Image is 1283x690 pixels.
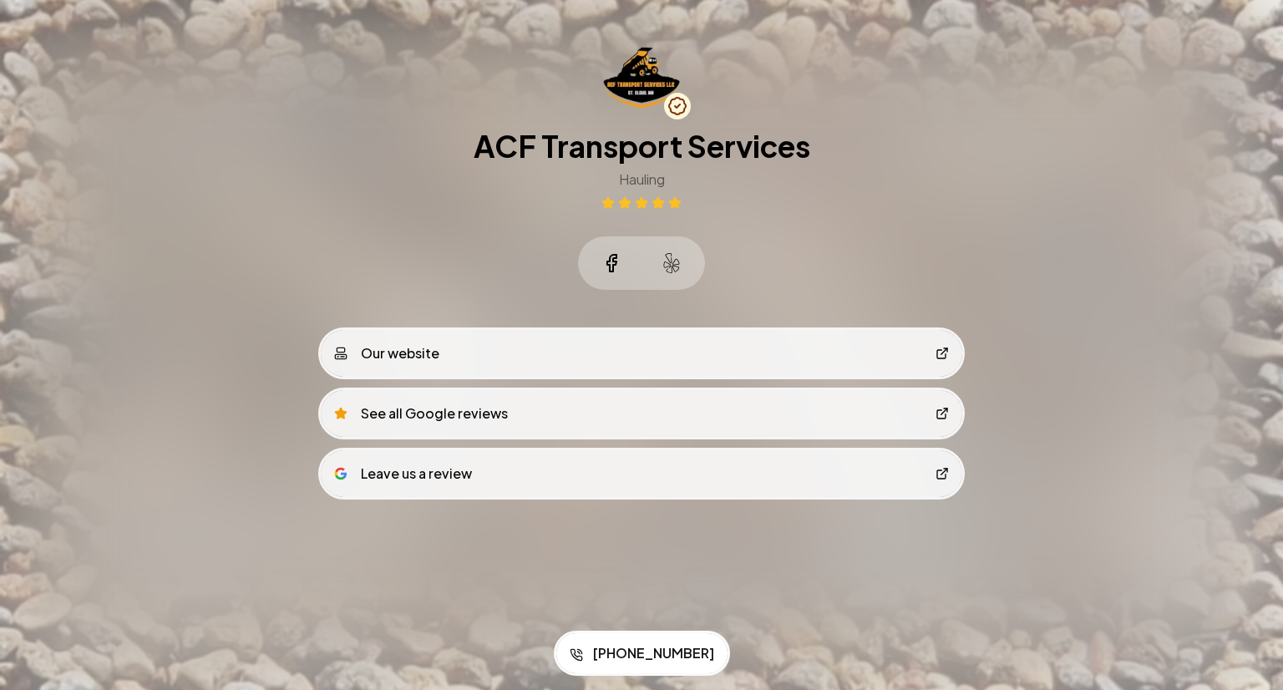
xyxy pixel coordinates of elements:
h3: Hauling [619,170,665,190]
div: Leave us a review [334,464,472,484]
div: Our website [334,343,439,363]
a: [PHONE_NUMBER] [556,633,728,673]
h1: ACF Transport Services [474,129,810,163]
img: google logo [334,467,347,480]
a: google logoLeave us a review [321,450,962,497]
img: ACF Transport Services [602,47,680,109]
a: See all Google reviews [321,390,962,437]
div: See all Google reviews [334,403,508,424]
a: Our website [321,330,962,377]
